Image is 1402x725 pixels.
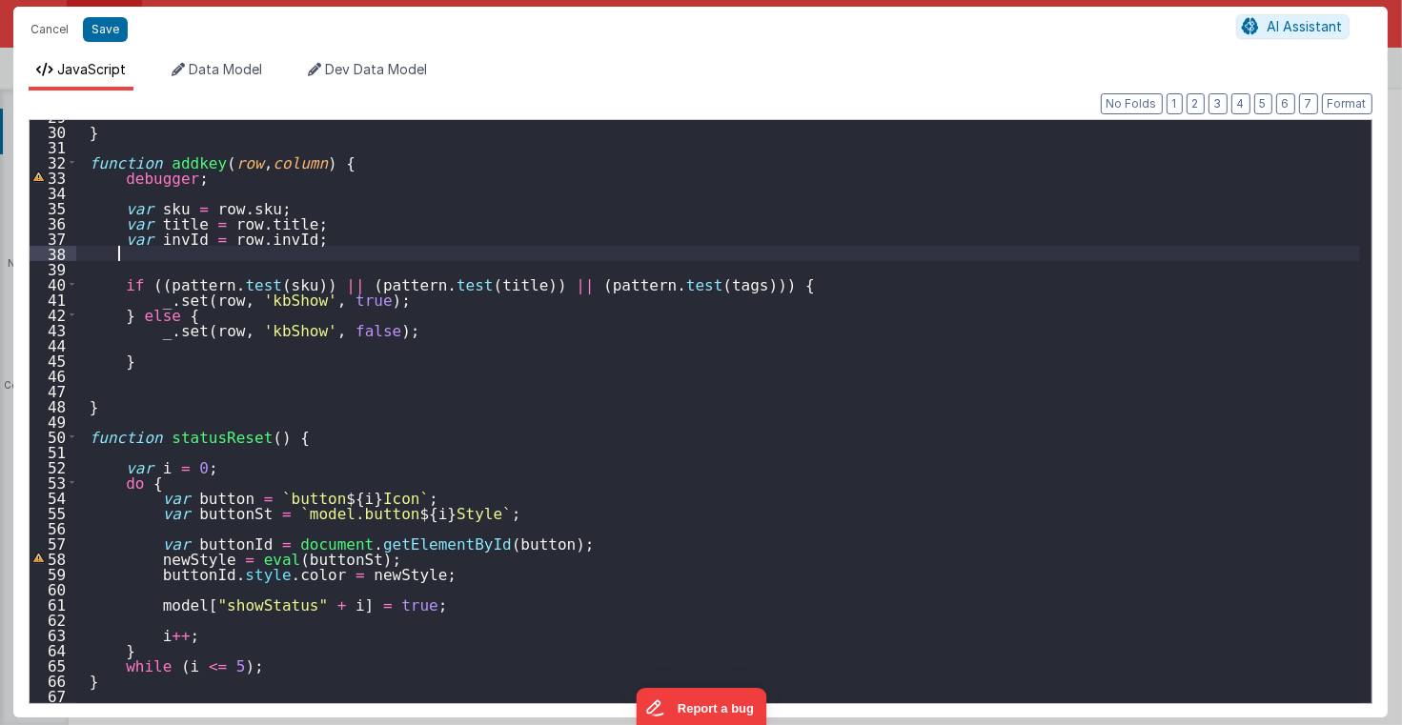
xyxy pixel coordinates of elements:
button: No Folds [1101,93,1163,114]
div: 30 [30,124,76,139]
div: 56 [30,520,76,535]
span: Dev Data Model [325,61,427,77]
button: 2 [1187,93,1205,114]
div: 61 [30,596,76,612]
button: Format [1322,93,1372,114]
div: 31 [30,139,76,154]
div: 53 [30,474,76,490]
div: 58 [30,551,76,566]
div: 57 [30,535,76,551]
div: 65 [30,657,76,673]
span: AI Assistant [1268,18,1343,34]
div: 34 [30,185,76,200]
div: 35 [30,200,76,215]
div: 60 [30,581,76,596]
div: 32 [30,154,76,170]
div: 52 [30,459,76,474]
div: 44 [30,337,76,352]
button: 7 [1299,93,1318,114]
div: 38 [30,246,76,261]
button: 5 [1254,93,1272,114]
div: 33 [30,170,76,185]
div: 40 [30,276,76,292]
div: 51 [30,444,76,459]
button: 3 [1209,93,1228,114]
div: 67 [30,688,76,703]
button: 6 [1276,93,1295,114]
div: 41 [30,292,76,307]
div: 47 [30,383,76,398]
button: 1 [1167,93,1183,114]
div: 43 [30,322,76,337]
div: 42 [30,307,76,322]
div: 46 [30,368,76,383]
div: 45 [30,352,76,368]
div: 36 [30,215,76,231]
button: 4 [1231,93,1250,114]
div: 59 [30,566,76,581]
div: 54 [30,490,76,505]
div: 63 [30,627,76,642]
div: 55 [30,505,76,520]
button: Save [83,17,128,42]
span: Data Model [189,61,262,77]
div: 50 [30,429,76,444]
div: 49 [30,413,76,429]
div: 48 [30,398,76,413]
button: Cancel [21,16,78,43]
div: 39 [30,261,76,276]
div: 64 [30,642,76,657]
div: 66 [30,673,76,688]
button: AI Assistant [1236,14,1350,39]
span: JavaScript [57,61,126,77]
div: 62 [30,612,76,627]
div: 37 [30,231,76,246]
